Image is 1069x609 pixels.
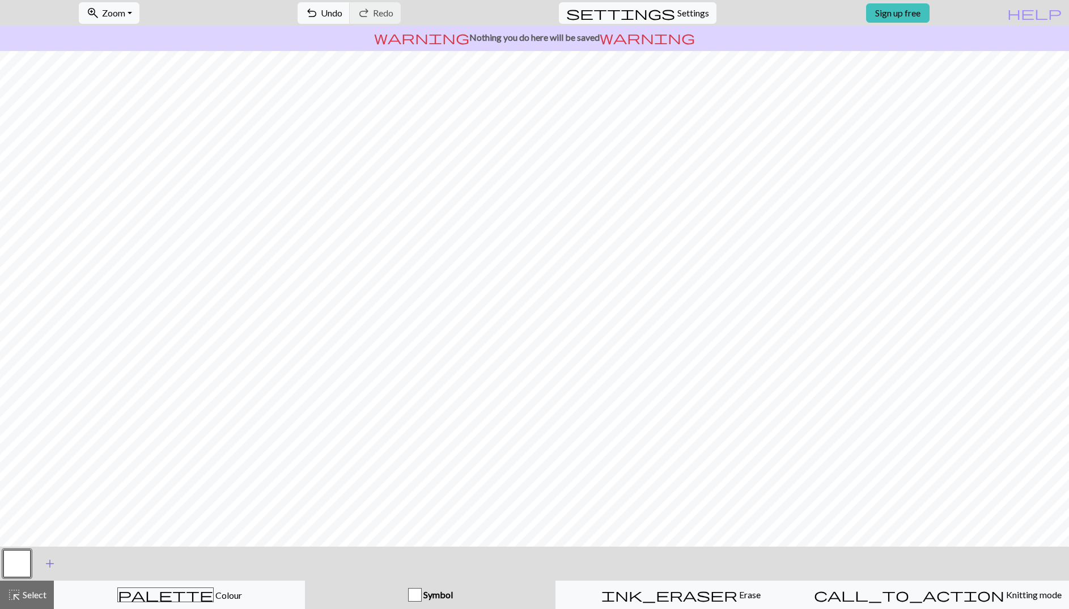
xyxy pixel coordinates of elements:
button: SettingsSettings [559,2,716,24]
span: Settings [677,6,709,20]
span: warning [600,29,695,45]
span: ink_eraser [601,587,737,603]
button: Colour [54,581,305,609]
span: palette [118,587,213,603]
span: Knitting mode [1004,589,1062,600]
button: Zoom [79,2,139,24]
span: Undo [321,7,342,18]
button: Undo [298,2,350,24]
span: Erase [737,589,761,600]
span: Zoom [102,7,125,18]
button: Erase [555,581,807,609]
button: Knitting mode [807,581,1069,609]
span: zoom_in [86,5,100,21]
span: Select [21,589,46,600]
span: help [1007,5,1062,21]
span: call_to_action [814,587,1004,603]
a: Sign up free [866,3,930,23]
span: undo [305,5,319,21]
button: Symbol [305,581,555,609]
i: Settings [566,6,675,20]
p: Nothing you do here will be saved [5,31,1064,44]
span: highlight_alt [7,587,21,603]
span: settings [566,5,675,21]
span: warning [374,29,469,45]
span: Symbol [422,589,453,600]
span: add [43,556,57,572]
span: Colour [214,590,242,600]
